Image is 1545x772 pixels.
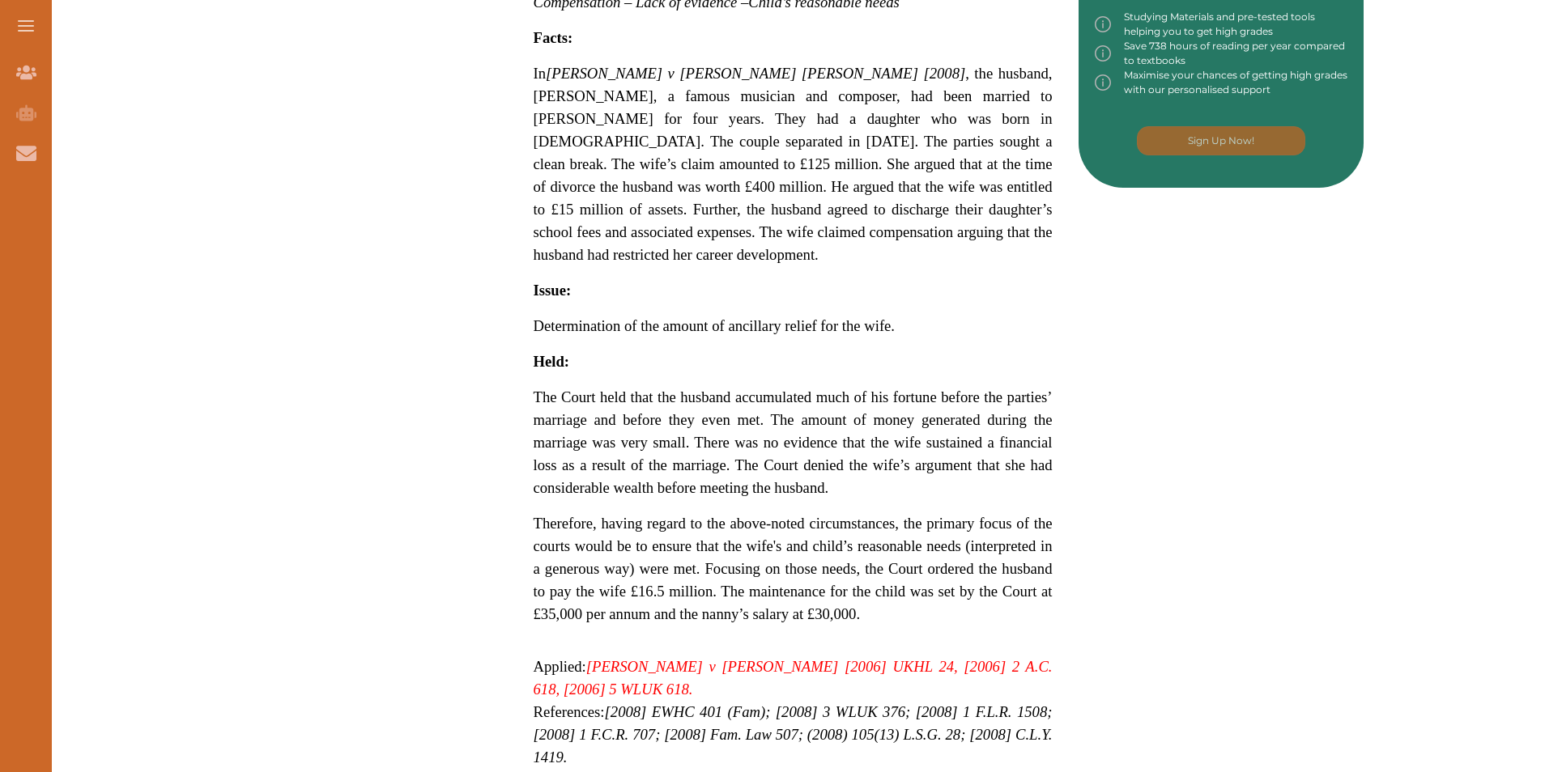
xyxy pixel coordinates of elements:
span: Applied: [534,658,1053,698]
div: Save 738 hours of reading per year compared to textbooks [1095,39,1348,68]
strong: Held: [534,353,570,370]
iframe: Reviews Badge Ribbon Widget [1098,252,1406,291]
span: Therefore, having regard to the above-noted circumstances, the primary focus of the courts would ... [534,515,1053,622]
span: The Court held that the husband accumulated much of his fortune before the parties’ marriage and ... [534,388,1053,496]
img: info-img [1095,39,1111,68]
img: info-img [1095,68,1111,97]
p: Sign Up Now! [1188,134,1254,148]
img: info-img [1095,10,1111,39]
strong: Facts: [534,29,573,46]
span: References: [534,703,1053,766]
strong: Issue: [534,282,572,299]
em: [2008] EWHC 401 (Fam); [2008] 3 WLUK 376; [2008] 1 F.L.R. 1508; [2008] 1 F.C.R. 707; [2008] Fam. ... [534,703,1053,766]
a: [PERSON_NAME] v [PERSON_NAME] [2006] UKHL 24, [2006] 2 A.C. 618, [2006] 5 WLUK 618. [534,658,1053,698]
span: In , the husband, [PERSON_NAME], a famous musician and composer, had been married to [PERSON_NAME... [534,65,1053,263]
em: [PERSON_NAME] v [PERSON_NAME] [PERSON_NAME] [2008] [546,65,965,82]
button: [object Object] [1137,126,1305,155]
div: Studying Materials and pre-tested tools helping you to get high grades [1095,10,1348,39]
span: Determination of the amount of ancillary relief for the wife. [534,317,896,334]
div: Maximise your chances of getting high grades with our personalised support [1095,68,1348,97]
